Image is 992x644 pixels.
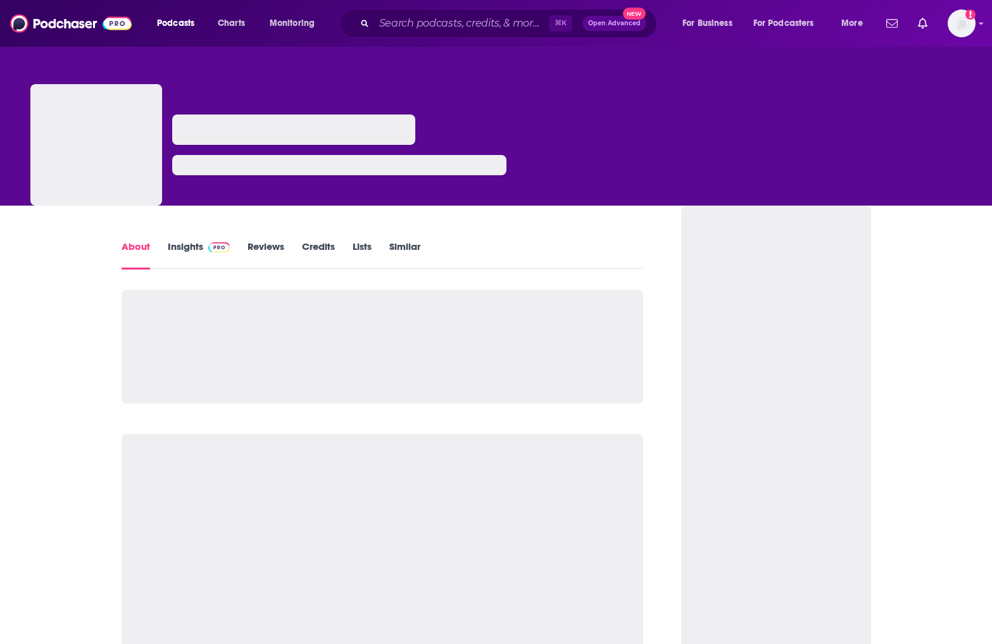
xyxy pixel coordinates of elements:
[881,13,903,34] a: Show notifications dropdown
[588,20,641,27] span: Open Advanced
[549,15,572,32] span: ⌘ K
[248,240,284,269] a: Reviews
[582,16,646,31] button: Open AdvancedNew
[841,15,863,32] span: More
[353,240,372,269] a: Lists
[965,9,976,20] svg: Add a profile image
[122,240,150,269] a: About
[913,13,932,34] a: Show notifications dropdown
[148,13,211,34] button: open menu
[389,240,420,269] a: Similar
[208,242,230,252] img: Podchaser Pro
[623,8,646,20] span: New
[351,9,669,38] div: Search podcasts, credits, & more...
[832,13,879,34] button: open menu
[745,13,832,34] button: open menu
[302,240,335,269] a: Credits
[210,13,253,34] a: Charts
[10,11,132,35] img: Podchaser - Follow, Share and Rate Podcasts
[157,15,194,32] span: Podcasts
[218,15,245,32] span: Charts
[270,15,315,32] span: Monitoring
[948,9,976,37] img: User Profile
[948,9,976,37] button: Show profile menu
[948,9,976,37] span: Logged in as ehladik
[753,15,814,32] span: For Podcasters
[261,13,331,34] button: open menu
[374,13,549,34] input: Search podcasts, credits, & more...
[682,15,732,32] span: For Business
[674,13,748,34] button: open menu
[168,240,230,269] a: InsightsPodchaser Pro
